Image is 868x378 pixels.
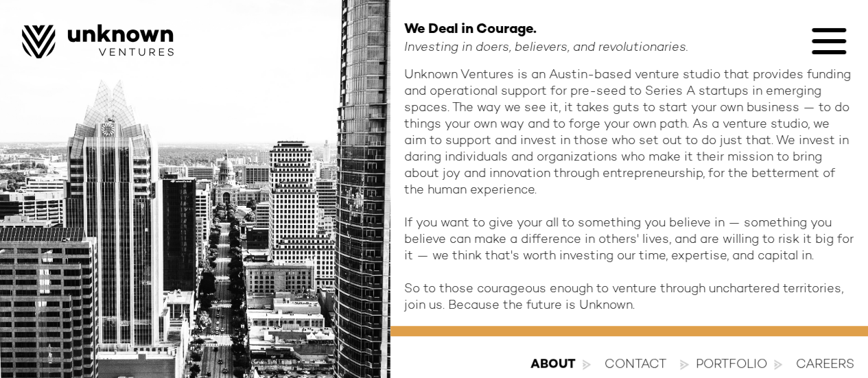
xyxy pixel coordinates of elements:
[796,357,854,373] a: Careers
[696,357,782,373] a: Portfolio
[404,67,854,314] div: Unknown Ventures is an Austin-based venture studio that provides funding and operational support ...
[22,24,174,58] img: Image of Unknown Ventures Logo.
[774,359,782,370] img: An image of a white arrow.
[680,359,688,370] img: An image of a white arrow.
[583,359,591,370] img: An image of a white arrow.
[696,357,767,373] div: Portfolio
[605,357,666,373] a: contact
[530,357,576,373] div: about
[530,357,591,373] a: about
